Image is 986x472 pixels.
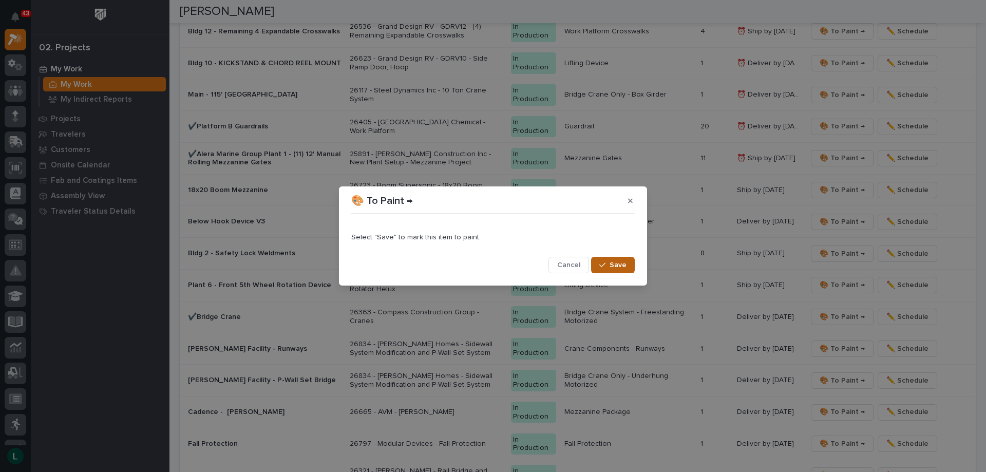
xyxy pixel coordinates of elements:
span: Save [610,260,627,270]
button: Cancel [548,257,589,273]
button: Save [591,257,635,273]
p: Select "Save" to mark this item to paint. [351,233,635,242]
p: 🎨 To Paint → [351,195,413,207]
span: Cancel [557,260,580,270]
